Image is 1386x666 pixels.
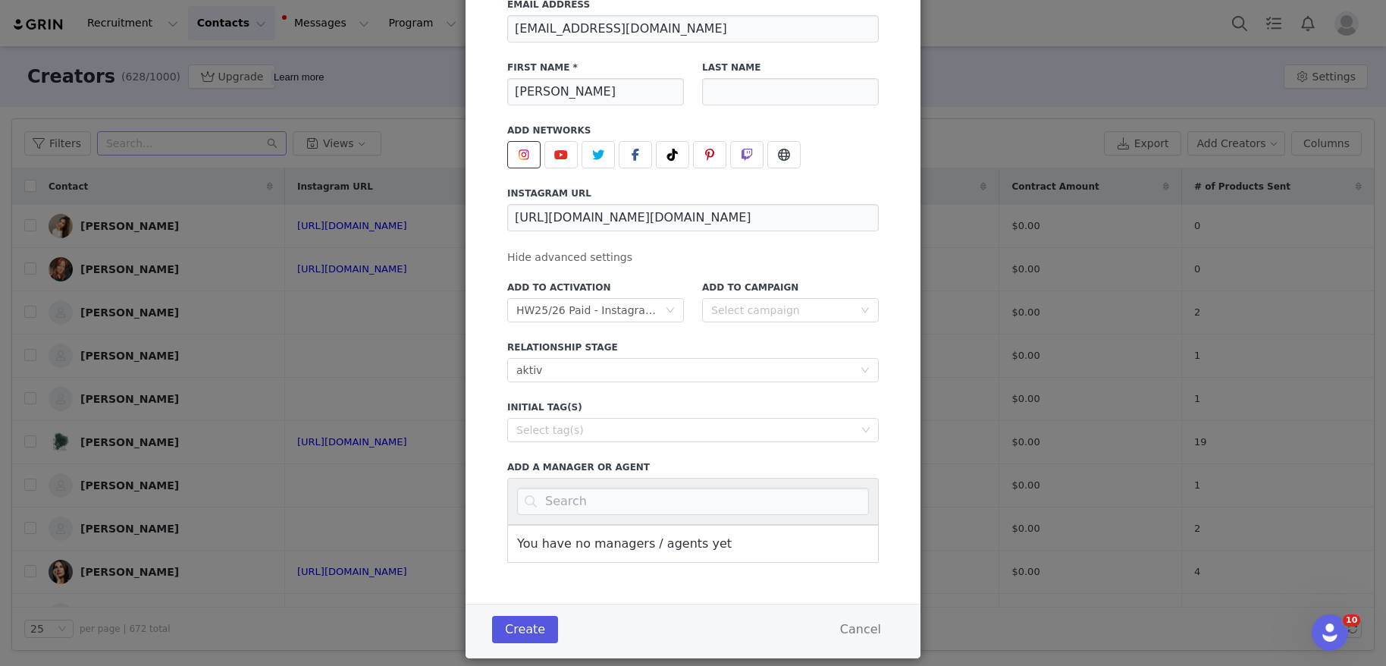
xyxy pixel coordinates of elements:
div: HW25/26 Paid - Instagram Zusammenarbeit [516,299,665,322]
label: Initial Tag(s) [507,401,879,414]
label: Add to Campaign [702,281,879,294]
input: Search [517,488,869,515]
label: instagram URL [507,187,879,200]
iframe: Intercom live chat [1312,614,1348,651]
img: instagram.svg [518,149,530,161]
div: You have no managers / agents yet [507,525,879,563]
label: Add a manager or agent [507,460,879,474]
div: aktiv [516,359,542,382]
label: Add to Activation [507,281,684,294]
button: Create [492,616,558,643]
input: https://www.instagram.com/username [507,204,879,231]
i: icon: down [861,306,870,316]
label: First Name * [507,61,684,74]
label: Add Networks [507,124,879,137]
label: Last Name [702,61,879,74]
button: Cancel [827,616,894,643]
i: icon: down [861,426,870,436]
span: Hide advanced settings [507,251,632,263]
div: Select tag(s) [516,423,856,438]
span: 10 [1343,614,1360,627]
div: Select campaign [711,303,853,318]
label: Relationship Stage [507,341,879,354]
